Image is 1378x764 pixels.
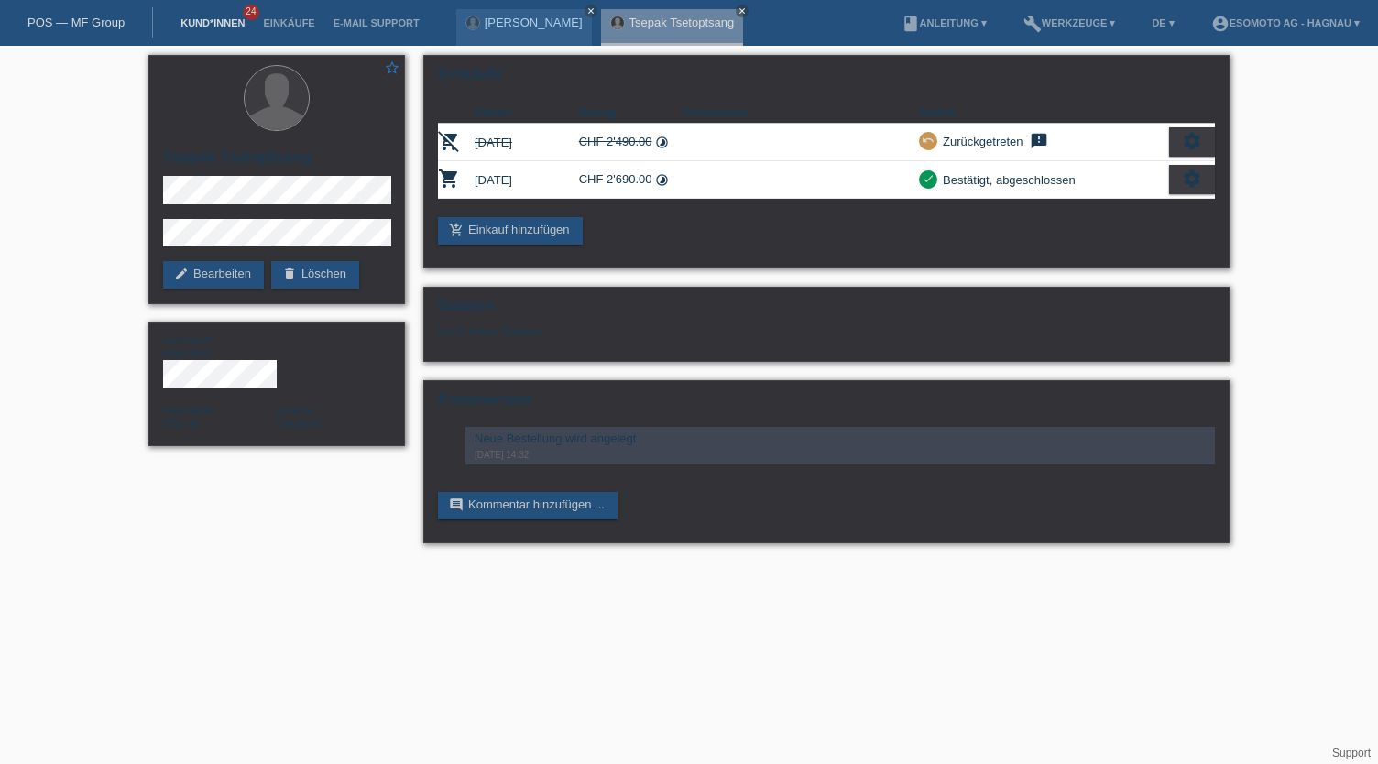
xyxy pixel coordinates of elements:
[384,60,400,76] i: star_border
[324,17,429,28] a: E-Mail Support
[655,173,669,187] i: 24 Raten
[254,17,323,28] a: Einkäufe
[163,333,277,360] div: Männlich
[438,324,998,338] div: Noch keine Dateien
[922,134,935,147] i: undo
[243,5,259,20] span: 24
[475,102,579,124] th: Datum
[438,492,618,519] a: commentKommentar hinzufügen ...
[449,223,464,237] i: add_shopping_cart
[579,102,684,124] th: Betrag
[1211,15,1230,33] i: account_circle
[163,261,264,289] a: editBearbeiten
[163,405,213,416] span: Nationalität
[586,6,596,16] i: close
[449,497,464,512] i: comment
[738,6,747,16] i: close
[736,5,749,17] a: close
[475,450,1206,460] div: [DATE] 14:32
[438,130,460,152] i: POSP00020642
[163,334,213,345] span: Geschlecht
[174,267,189,281] i: edit
[585,5,597,17] a: close
[384,60,400,79] a: star_border
[27,16,125,29] a: POS — MF Group
[902,15,920,33] i: book
[438,390,1215,418] h2: Kommentare
[171,17,254,28] a: Kund*innen
[1202,17,1369,28] a: account_circleEsomoto AG - Hagnau ▾
[1014,17,1125,28] a: buildWerkzeuge ▾
[629,16,735,29] a: Tsepak Tsetoptsang
[475,124,579,161] td: [DATE]
[438,217,583,245] a: add_shopping_cartEinkauf hinzufügen
[1028,132,1050,150] i: feedback
[475,161,579,199] td: [DATE]
[277,405,314,416] span: Sprache
[485,16,583,29] a: [PERSON_NAME]
[271,261,359,289] a: deleteLöschen
[282,267,297,281] i: delete
[277,417,321,431] span: Deutsch
[922,172,935,185] i: check
[937,132,1023,151] div: Zurückgetreten
[919,102,1169,124] th: Status
[579,124,684,161] td: CHF 2'490.00
[579,161,684,199] td: CHF 2'690.00
[655,136,669,149] i: 24 Raten
[1023,15,1042,33] i: build
[1182,131,1202,151] i: settings
[1332,747,1371,759] a: Support
[438,297,1215,324] h2: Dateien
[163,417,198,431] span: China / B / 29.09.2002
[1182,169,1202,189] i: settings
[438,168,460,190] i: POSP00020691
[163,148,390,176] h2: Tsepak Tsetoptsang
[937,170,1076,190] div: Bestätigt, abgeschlossen
[892,17,996,28] a: bookAnleitung ▾
[1143,17,1183,28] a: DE ▾
[438,65,1215,93] h2: Einkäufe
[475,431,1206,445] div: Neue Bestellung wird angelegt
[683,102,919,124] th: Kommentar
